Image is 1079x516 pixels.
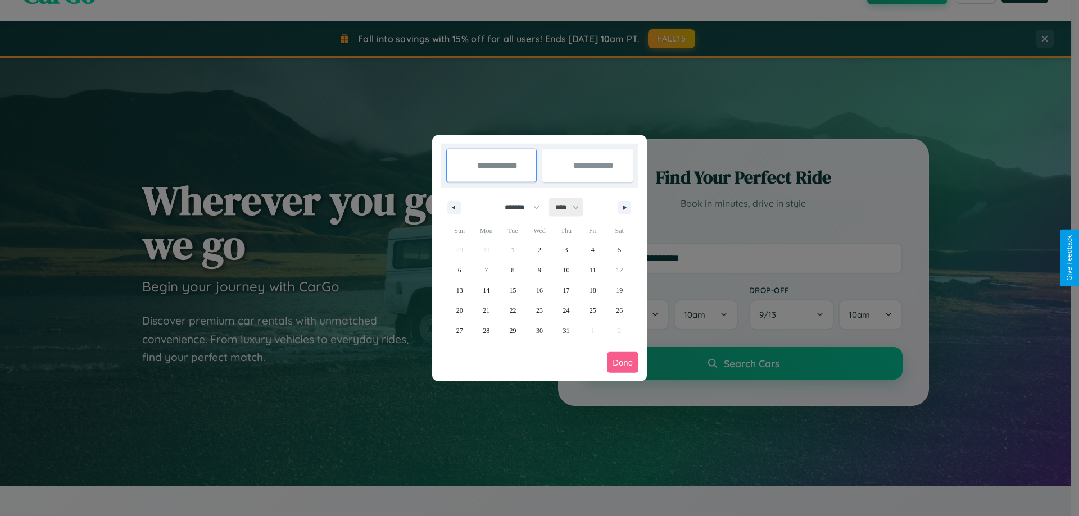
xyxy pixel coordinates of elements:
button: 18 [579,280,606,300]
span: 7 [484,260,488,280]
button: 14 [473,280,499,300]
span: 15 [510,280,516,300]
span: 9 [538,260,541,280]
button: 22 [500,300,526,321]
span: 22 [510,300,516,321]
span: 4 [591,240,595,260]
span: 12 [616,260,623,280]
span: 2 [538,240,541,260]
button: 13 [446,280,473,300]
span: 20 [456,300,463,321]
span: 17 [563,280,569,300]
div: Give Feedback [1066,235,1073,281]
span: Sun [446,222,473,240]
button: 12 [606,260,633,280]
span: 1 [511,240,515,260]
button: 24 [553,300,579,321]
span: 23 [536,300,543,321]
button: 16 [526,280,552,300]
button: 29 [500,321,526,341]
span: 6 [458,260,461,280]
span: Wed [526,222,552,240]
button: 30 [526,321,552,341]
button: 6 [446,260,473,280]
span: 25 [590,300,596,321]
span: 16 [536,280,543,300]
span: Mon [473,222,499,240]
button: 17 [553,280,579,300]
button: 27 [446,321,473,341]
span: 19 [616,280,623,300]
button: 7 [473,260,499,280]
button: 20 [446,300,473,321]
span: 28 [483,321,489,341]
button: 23 [526,300,552,321]
button: 11 [579,260,606,280]
button: Done [607,352,638,373]
span: Thu [553,222,579,240]
button: 5 [606,240,633,260]
span: 21 [483,300,489,321]
button: 10 [553,260,579,280]
button: 15 [500,280,526,300]
button: 19 [606,280,633,300]
span: 30 [536,321,543,341]
span: 8 [511,260,515,280]
span: 31 [563,321,569,341]
span: 3 [564,240,568,260]
button: 9 [526,260,552,280]
button: 21 [473,300,499,321]
button: 25 [579,300,606,321]
button: 3 [553,240,579,260]
span: 5 [618,240,621,260]
button: 1 [500,240,526,260]
span: 14 [483,280,489,300]
span: 26 [616,300,623,321]
span: 11 [590,260,596,280]
span: Tue [500,222,526,240]
span: 18 [590,280,596,300]
button: 2 [526,240,552,260]
button: 8 [500,260,526,280]
span: Fri [579,222,606,240]
button: 26 [606,300,633,321]
span: Sat [606,222,633,240]
span: 27 [456,321,463,341]
button: 28 [473,321,499,341]
button: 31 [553,321,579,341]
button: 4 [579,240,606,260]
span: 24 [563,300,569,321]
span: 29 [510,321,516,341]
span: 13 [456,280,463,300]
span: 10 [563,260,569,280]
